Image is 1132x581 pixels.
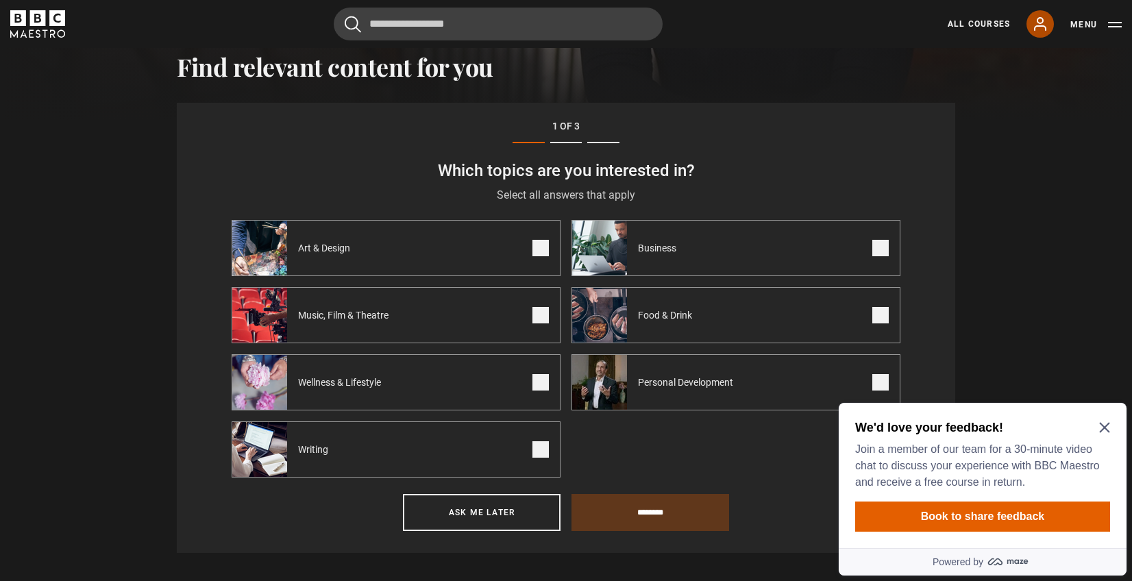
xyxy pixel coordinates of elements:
input: Search [334,8,663,40]
span: Business [627,241,693,255]
p: Join a member of our team for a 30-minute video chat to discuss your experience with BBC Maestro ... [22,44,271,93]
a: Powered by maze [5,151,293,178]
span: Music, Film & Theatre [287,308,405,322]
span: Art & Design [287,241,367,255]
h2: We'd love your feedback! [22,22,271,38]
button: Close Maze Prompt [266,25,277,36]
button: Submit the search query [345,16,361,33]
span: Writing [287,443,345,456]
p: Select all answers that apply [232,187,900,203]
span: Wellness & Lifestyle [287,375,397,389]
svg: BBC Maestro [10,10,65,38]
a: All Courses [948,18,1010,30]
span: Food & Drink [627,308,709,322]
h2: Find relevant content for you [177,52,955,81]
h3: Which topics are you interested in? [232,160,900,182]
span: Personal Development [627,375,750,389]
button: Book to share feedback [22,104,277,134]
div: Optional study invitation [5,5,293,178]
p: 1 of 3 [232,119,900,134]
button: Ask me later [403,494,561,531]
button: Toggle navigation [1070,18,1122,32]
